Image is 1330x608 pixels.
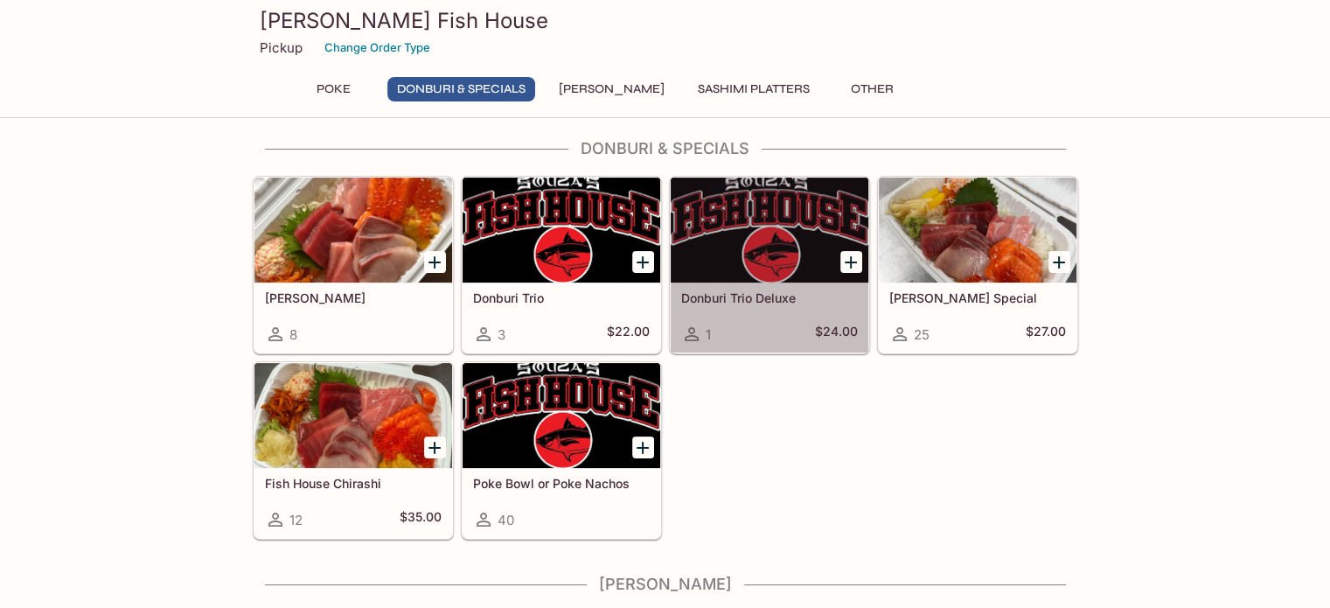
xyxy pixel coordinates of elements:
[671,178,868,283] div: Donburi Trio Deluxe
[879,178,1076,283] div: Souza Special
[254,178,452,283] div: Sashimi Donburis
[473,476,650,491] h5: Poke Bowl or Poke Nachos
[387,77,535,101] button: Donburi & Specials
[462,362,661,539] a: Poke Bowl or Poke Nachos40
[289,512,303,528] span: 12
[815,324,858,345] h5: $24.00
[670,177,869,353] a: Donburi Trio Deluxe1$24.00
[254,362,453,539] a: Fish House Chirashi12$35.00
[253,139,1078,158] h4: Donburi & Specials
[295,77,373,101] button: Poke
[462,177,661,353] a: Donburi Trio3$22.00
[706,326,711,343] span: 1
[1048,251,1070,273] button: Add Souza Special
[400,509,442,530] h5: $35.00
[254,363,452,468] div: Fish House Chirashi
[498,512,514,528] span: 40
[260,39,303,56] p: Pickup
[253,575,1078,594] h4: [PERSON_NAME]
[681,290,858,305] h5: Donburi Trio Deluxe
[424,437,446,458] button: Add Fish House Chirashi
[1026,324,1066,345] h5: $27.00
[688,77,819,101] button: Sashimi Platters
[254,177,453,353] a: [PERSON_NAME]8
[317,34,438,61] button: Change Order Type
[260,7,1071,34] h3: [PERSON_NAME] Fish House
[878,177,1077,353] a: [PERSON_NAME] Special25$27.00
[632,251,654,273] button: Add Donburi Trio
[265,476,442,491] h5: Fish House Chirashi
[607,324,650,345] h5: $22.00
[289,326,297,343] span: 8
[833,77,912,101] button: Other
[889,290,1066,305] h5: [PERSON_NAME] Special
[549,77,674,101] button: [PERSON_NAME]
[463,178,660,283] div: Donburi Trio
[265,290,442,305] h5: [PERSON_NAME]
[914,326,930,343] span: 25
[498,326,505,343] span: 3
[632,437,654,458] button: Add Poke Bowl or Poke Nachos
[473,290,650,305] h5: Donburi Trio
[463,363,660,468] div: Poke Bowl or Poke Nachos
[840,251,862,273] button: Add Donburi Trio Deluxe
[424,251,446,273] button: Add Sashimi Donburis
